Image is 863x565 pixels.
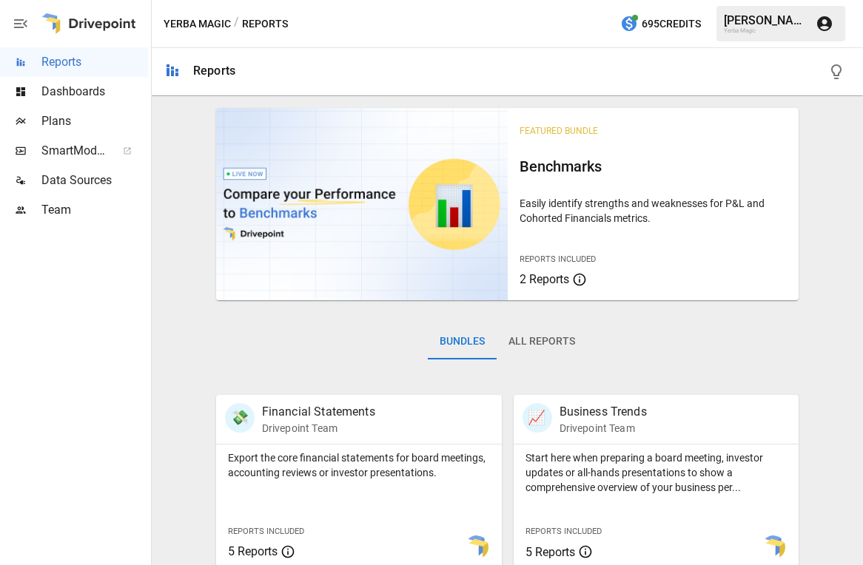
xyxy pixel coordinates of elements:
img: smart model [762,535,785,559]
span: Reports [41,53,148,71]
span: 5 Reports [228,544,278,558]
div: 📈 [523,403,552,433]
p: Business Trends [560,403,647,421]
div: / [234,15,239,33]
div: Yerba Magic [724,27,807,34]
span: ™ [106,140,116,158]
span: 5 Reports [525,545,575,559]
img: video thumbnail [216,108,508,300]
span: Team [41,201,148,219]
p: Start here when preparing a board meeting, investor updates or all-hands presentations to show a ... [525,450,788,495]
span: Dashboards [41,83,148,101]
p: Drivepoint Team [560,421,647,436]
span: Reports Included [228,527,304,536]
button: Yerba Magic [164,15,231,33]
img: smart model [465,535,488,559]
span: Featured Bundle [520,126,598,136]
div: 💸 [225,403,255,433]
div: [PERSON_NAME] [724,13,807,27]
button: All Reports [497,324,587,359]
span: 695 Credits [642,15,701,33]
div: Reports [193,64,235,78]
span: Data Sources [41,172,148,189]
button: Bundles [428,324,497,359]
span: SmartModel [41,142,107,160]
span: 2 Reports [520,272,569,286]
span: Reports Included [525,527,602,536]
button: 695Credits [614,10,707,38]
p: Export the core financial statements for board meetings, accounting reviews or investor presentat... [228,450,490,480]
h6: Benchmarks [520,155,788,178]
p: Easily identify strengths and weaknesses for P&L and Cohorted Financials metrics. [520,196,788,226]
span: Plans [41,112,148,130]
p: Financial Statements [262,403,375,421]
span: Reports Included [520,254,596,264]
p: Drivepoint Team [262,421,375,436]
